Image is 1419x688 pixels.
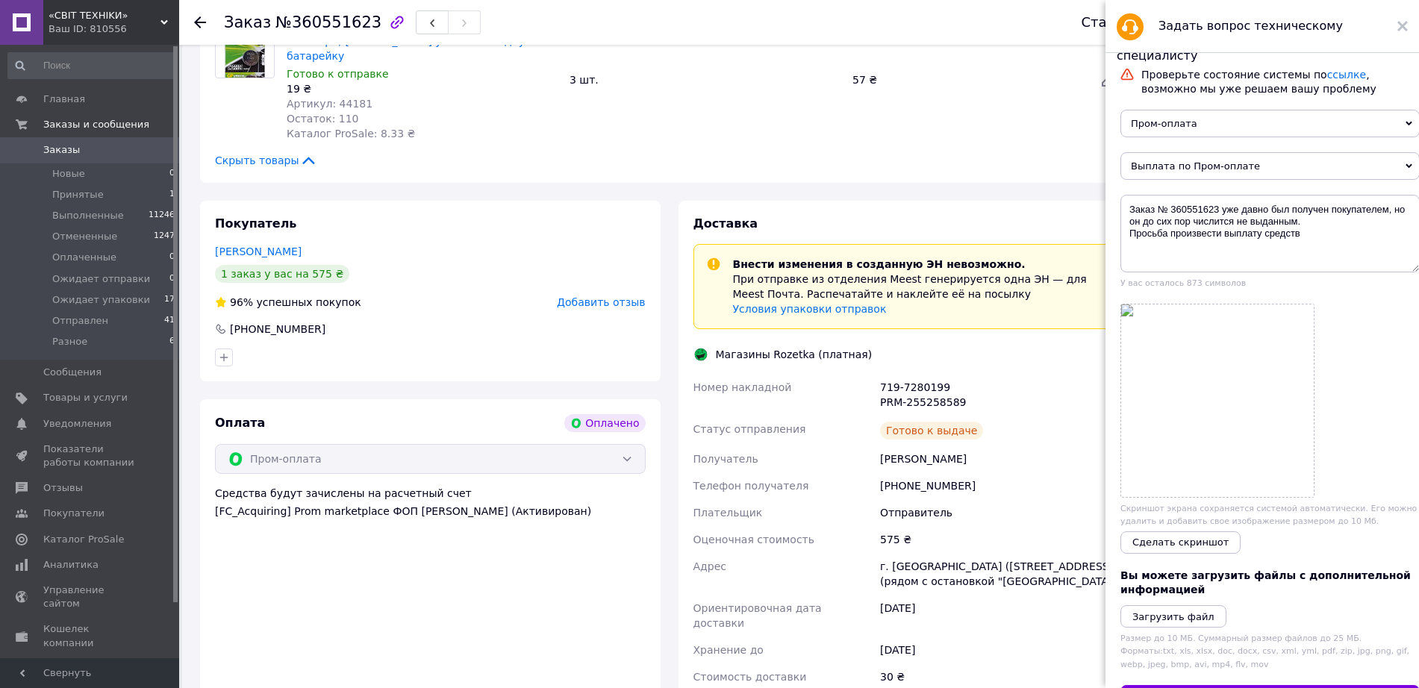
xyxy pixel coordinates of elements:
[1120,504,1417,526] span: Скриншот экрана сохраняется системой автоматически. Его можно удалить и добавить свое изображение...
[169,272,175,286] span: 0
[49,22,179,36] div: Ваш ID: 810556
[1094,65,1123,95] a: Редактировать
[693,602,822,629] span: Ориентировочная дата доставки
[877,526,1126,553] div: 575 ₴
[154,230,175,243] span: 1247
[693,560,726,572] span: Адрес
[564,69,846,90] div: 3 шт.
[733,303,887,315] a: Условия упаковки отправок
[43,481,83,495] span: Отзывы
[877,553,1126,595] div: г. [GEOGRAPHIC_DATA] ([STREET_ADDRESS], (рядом с остановкой "[GEOGRAPHIC_DATA]")
[1121,304,1314,497] a: Screenshot.png
[693,644,764,656] span: Хранение до
[287,113,359,125] span: Остаток: 110
[149,209,175,222] span: 11246
[43,366,102,379] span: Сообщения
[43,533,124,546] span: Каталог ProSale
[880,422,983,440] div: Готово к выдаче
[693,671,807,683] span: Стоимость доставки
[215,216,296,231] span: Покупатель
[52,167,85,181] span: Новые
[846,69,1088,90] div: 57 ₴
[52,230,117,243] span: Отмененные
[49,9,160,22] span: «CBIT TEXHIKИ»
[52,335,87,348] span: Разное
[733,272,1111,301] p: При отправке из отделения Meest генерируется одна ЭН — для Meest Почта. Распечатайте и наклейте е...
[693,381,792,393] span: Номер накладной
[230,296,253,308] span: 96%
[43,391,128,404] span: Товары и услуги
[43,143,80,157] span: Заказы
[1132,537,1229,548] span: Сделать скриншот
[712,347,876,362] div: Магазины Rozetka (платная)
[693,453,758,465] span: Получатель
[43,118,149,131] span: Заказы и сообщения
[287,98,372,110] span: Артикул: 44181
[224,13,271,31] span: Заказ
[693,507,763,519] span: Плательщик
[52,314,108,328] span: Отправлен
[693,216,758,231] span: Доставка
[52,209,124,222] span: Выполненные
[877,472,1126,499] div: [PHONE_NUMBER]
[52,251,116,264] span: Оплаченные
[43,558,99,572] span: Аналитика
[733,258,1026,270] span: Внести изменения в созданную ЭН невозможно.
[52,188,104,201] span: Принятые
[1120,634,1409,669] span: Размер до 10 МБ. Суммарный размер файлов до 25 МБ. Форматы: txt, xls, xlsx, doc, docx, csv, xml, ...
[215,416,265,430] span: Оплата
[43,417,111,431] span: Уведомления
[557,296,645,308] span: Добавить отзыв
[877,499,1126,526] div: Отправитель
[43,584,138,610] span: Управление сайтом
[169,251,175,264] span: 0
[877,374,1126,416] div: 719-7280199 PRM-255258589
[228,322,327,337] div: [PHONE_NUMBER]
[1120,278,1246,288] span: У вас осталось 873 символов
[215,153,317,168] span: Скрыть товары
[1081,15,1181,30] div: Статус заказа
[693,480,809,492] span: Телефон получателя
[43,507,105,520] span: Покупатели
[877,445,1126,472] div: [PERSON_NAME]
[43,442,138,469] span: Показатели работы компании
[287,128,415,140] span: Каталог ProSale: 8.33 ₴
[287,68,389,80] span: Готово к отправке
[43,622,138,649] span: Кошелек компании
[43,93,85,106] span: Главная
[225,19,265,78] img: Батарейка литиевая GP CR2032 3V (5 шт. в блистере) Цена указана за одну батарейку
[1120,605,1226,628] button: Загрузить файл
[1120,569,1411,596] span: Вы можете загрузить файлы с дополнительной информацией
[194,15,206,30] div: Вернуться назад
[169,188,175,201] span: 1
[287,81,558,96] div: 19 ₴
[564,414,645,432] div: Оплачено
[215,295,361,310] div: успешных покупок
[215,246,302,257] a: [PERSON_NAME]
[215,504,646,519] div: [FC_Acquiring] Prom marketplace ФОП [PERSON_NAME] (Активирован)
[1327,69,1366,81] a: ссылке
[52,293,150,307] span: Ожидает упаковки
[215,486,646,519] div: Средства будут зачислены на расчетный счет
[1132,611,1214,622] i: Загрузить файл
[877,637,1126,663] div: [DATE]
[275,13,381,31] span: №360551623
[215,265,349,283] div: 1 заказ у вас на 575 ₴
[693,423,806,435] span: Статус отправления
[169,167,175,181] span: 0
[287,20,526,62] a: Батарейка литиевая GP CR2032 3V (5 шт. в блистере) [PERSON_NAME] указана за одну батарейку
[169,335,175,348] span: 6
[52,272,150,286] span: Ожидает отправки
[1120,531,1241,554] button: Сделать скриншот
[7,52,176,79] input: Поиск
[693,534,815,545] span: Оценочная стоимость
[164,293,175,307] span: 17
[877,595,1126,637] div: [DATE]
[164,314,175,328] span: 41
